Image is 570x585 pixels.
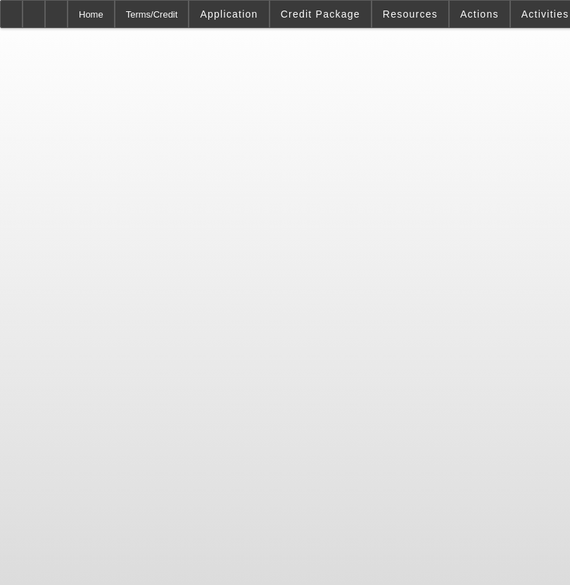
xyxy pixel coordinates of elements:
[189,1,268,27] button: Application
[450,1,509,27] button: Actions
[383,8,438,20] span: Resources
[521,8,569,20] span: Activities
[200,8,258,20] span: Application
[281,8,360,20] span: Credit Package
[270,1,371,27] button: Credit Package
[460,8,499,20] span: Actions
[372,1,448,27] button: Resources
